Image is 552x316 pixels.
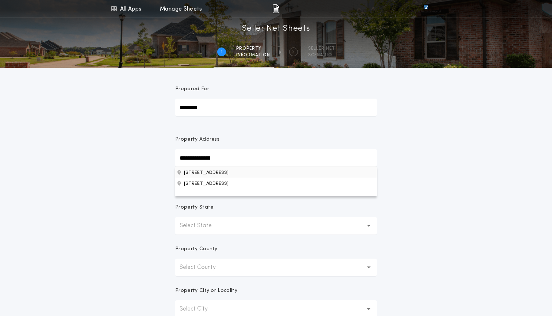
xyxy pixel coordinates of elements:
[175,178,377,189] button: Property Address[STREET_ADDRESS]
[175,245,218,253] p: Property County
[180,221,223,230] p: Select State
[175,85,209,93] p: Prepared For
[308,46,335,52] span: SELLER NET
[411,5,441,12] img: vs-icon
[180,263,227,272] p: Select County
[272,4,279,13] img: img
[242,23,310,35] h1: Seller Net Sheets
[175,259,377,276] button: Select County
[292,49,295,55] h2: 2
[308,52,335,58] span: SCENARIO
[175,99,377,116] input: Prepared For
[236,52,270,58] span: information
[175,217,377,235] button: Select State
[180,305,219,313] p: Select City
[175,136,377,143] p: Property Address
[175,167,377,178] button: Property Address[STREET_ADDRESS]
[175,287,237,294] p: Property City or Locality
[236,46,270,52] span: Property
[221,49,222,55] h2: 1
[175,204,214,211] p: Property State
